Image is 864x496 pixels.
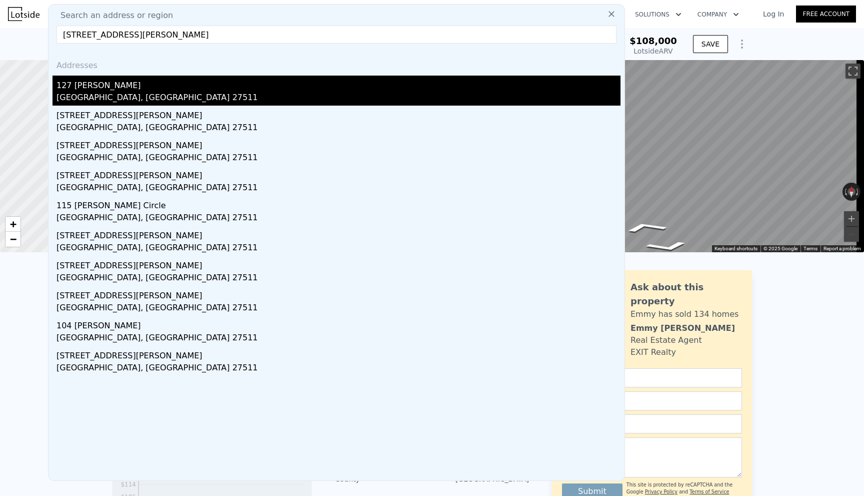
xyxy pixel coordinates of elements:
div: [GEOGRAPHIC_DATA], [GEOGRAPHIC_DATA] 27511 [56,242,620,256]
div: Emmy has sold 134 homes [630,308,738,320]
div: 115 [PERSON_NAME] Circle [56,196,620,212]
div: Addresses [52,52,620,76]
a: Privacy Policy [645,489,677,494]
div: [GEOGRAPHIC_DATA], [GEOGRAPHIC_DATA] 27511 [56,122,620,136]
img: Lotside [8,7,39,21]
div: 127 [PERSON_NAME] [56,76,620,92]
div: [GEOGRAPHIC_DATA], [GEOGRAPHIC_DATA] 27511 [56,92,620,106]
span: $108,000 [629,36,677,46]
div: Ask about this property [630,280,742,308]
input: Enter an address, city, region, neighborhood or zip code [56,26,616,44]
div: [GEOGRAPHIC_DATA], [GEOGRAPHIC_DATA] 27511 [56,362,620,376]
a: Free Account [796,6,856,23]
div: [STREET_ADDRESS][PERSON_NAME] [56,346,620,362]
path: Go North, S Pence St [610,219,681,235]
a: Log In [751,9,796,19]
div: [GEOGRAPHIC_DATA], [GEOGRAPHIC_DATA] 27511 [56,182,620,196]
div: [STREET_ADDRESS][PERSON_NAME] [56,166,620,182]
div: Lotside ARV [629,46,677,56]
div: Emmy [PERSON_NAME] [630,322,735,334]
div: [STREET_ADDRESS][PERSON_NAME] [56,256,620,272]
button: Zoom in [844,211,859,226]
div: EXIT Realty [630,346,676,358]
a: Terms of Service [689,489,729,494]
button: Company [689,6,747,24]
a: Report a problem [823,246,861,251]
input: Phone [562,414,742,433]
button: Toggle fullscreen view [845,64,860,79]
div: [GEOGRAPHIC_DATA], [GEOGRAPHIC_DATA] 27511 [56,152,620,166]
button: Rotate clockwise [855,183,861,201]
path: Go South, S Pence St [632,238,702,254]
div: [STREET_ADDRESS][PERSON_NAME] [56,226,620,242]
span: + [10,218,16,230]
div: [GEOGRAPHIC_DATA], [GEOGRAPHIC_DATA] 27511 [56,212,620,226]
button: Solutions [627,6,689,24]
button: Keyboard shortcuts [714,245,757,252]
div: [STREET_ADDRESS][PERSON_NAME] [56,106,620,122]
input: Email [562,391,742,410]
button: Rotate counterclockwise [842,183,848,201]
button: SAVE [693,35,728,53]
span: © 2025 Google [763,246,797,251]
div: 104 [PERSON_NAME] [56,316,620,332]
div: [GEOGRAPHIC_DATA], [GEOGRAPHIC_DATA] 27511 [56,272,620,286]
button: Show Options [732,34,752,54]
tspan: $114 [120,481,136,488]
div: Real Estate Agent [630,334,702,346]
div: Street View [457,60,864,252]
span: − [10,233,16,245]
input: Name [562,368,742,387]
button: Reset the view [847,183,856,201]
span: Search an address or region [52,10,173,22]
div: [STREET_ADDRESS][PERSON_NAME] [56,286,620,302]
a: Zoom out [5,232,20,247]
div: [STREET_ADDRESS][PERSON_NAME] [56,136,620,152]
button: Zoom out [844,227,859,242]
div: [GEOGRAPHIC_DATA], [GEOGRAPHIC_DATA] 27511 [56,302,620,316]
div: Map [457,60,864,252]
a: Terms (opens in new tab) [803,246,817,251]
div: [GEOGRAPHIC_DATA], [GEOGRAPHIC_DATA] 27511 [56,332,620,346]
a: Zoom in [5,217,20,232]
